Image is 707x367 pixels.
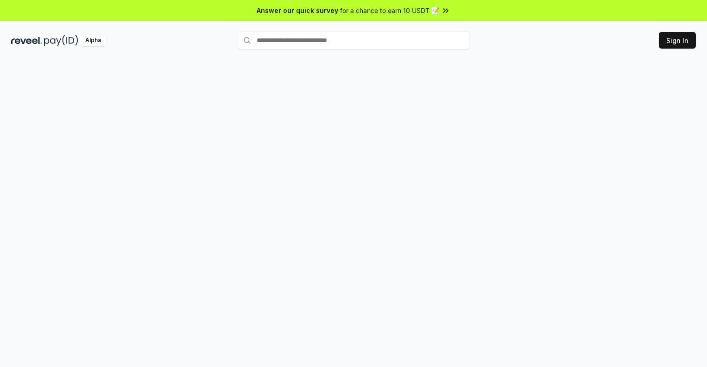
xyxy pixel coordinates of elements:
[44,35,78,46] img: pay_id
[11,35,42,46] img: reveel_dark
[80,35,106,46] div: Alpha
[340,6,439,15] span: for a chance to earn 10 USDT 📝
[659,32,696,49] button: Sign In
[257,6,338,15] span: Answer our quick survey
